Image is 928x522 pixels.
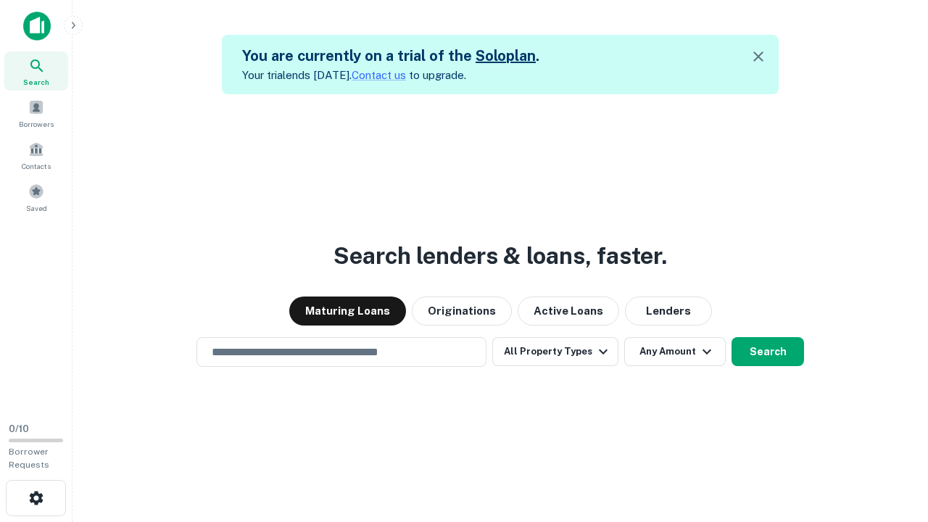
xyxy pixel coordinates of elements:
[625,297,712,326] button: Lenders
[242,45,539,67] h5: You are currently on a trial of the .
[9,423,29,434] span: 0 / 10
[476,47,536,65] a: Soloplan
[352,69,406,81] a: Contact us
[289,297,406,326] button: Maturing Loans
[4,51,68,91] a: Search
[518,297,619,326] button: Active Loans
[22,160,51,172] span: Contacts
[492,337,618,366] button: All Property Types
[9,447,49,470] span: Borrower Requests
[23,12,51,41] img: capitalize-icon.png
[19,118,54,130] span: Borrowers
[4,94,68,133] a: Borrowers
[333,239,667,273] h3: Search lenders & loans, faster.
[4,136,68,175] a: Contacts
[855,406,928,476] iframe: Chat Widget
[4,178,68,217] a: Saved
[242,67,539,84] p: Your trial ends [DATE]. to upgrade.
[23,76,49,88] span: Search
[26,202,47,214] span: Saved
[624,337,726,366] button: Any Amount
[732,337,804,366] button: Search
[412,297,512,326] button: Originations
